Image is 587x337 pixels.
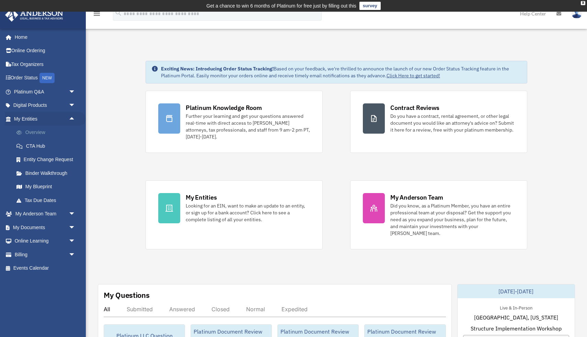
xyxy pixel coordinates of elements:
a: My Entitiesarrow_drop_up [5,112,86,126]
img: Anderson Advisors Platinum Portal [3,8,65,22]
div: My Entities [186,193,217,202]
div: Platinum Knowledge Room [186,103,262,112]
div: close [581,1,585,5]
a: Digital Productsarrow_drop_down [5,99,86,112]
div: Get a chance to win 6 months of Platinum for free just by filling out this [206,2,356,10]
div: Based on your feedback, we're thrilled to announce the launch of our new Order Status Tracking fe... [161,65,521,79]
div: Did you know, as a Platinum Member, you have an entire professional team at your disposal? Get th... [390,202,515,237]
span: arrow_drop_down [69,85,82,99]
a: My Entities Looking for an EIN, want to make an update to an entity, or sign up for a bank accoun... [146,180,323,249]
span: arrow_drop_down [69,248,82,262]
i: menu [93,10,101,18]
div: Answered [169,306,195,313]
div: All [104,306,110,313]
a: My Documentsarrow_drop_down [5,221,86,234]
img: User Pic [572,9,582,19]
div: Expedited [281,306,308,313]
a: survey [359,2,381,10]
div: My Anderson Team [390,193,443,202]
a: Events Calendar [5,261,86,275]
strong: Exciting News: Introducing Order Status Tracking! [161,66,274,72]
a: Binder Walkthrough [10,166,86,180]
a: Tax Due Dates [10,193,86,207]
a: Platinum Knowledge Room Further your learning and get your questions answered real-time with dire... [146,91,323,153]
span: arrow_drop_down [69,221,82,235]
div: Looking for an EIN, want to make an update to an entity, or sign up for a bank account? Click her... [186,202,310,223]
a: Click Here to get started! [387,72,440,79]
a: Billingarrow_drop_down [5,248,86,261]
div: Live & In-Person [494,304,538,311]
div: Do you have a contract, rental agreement, or other legal document you would like an attorney's ad... [390,113,515,133]
div: Closed [211,306,230,313]
span: arrow_drop_up [69,112,82,126]
div: [DATE]-[DATE] [458,284,575,298]
a: Platinum Q&Aarrow_drop_down [5,85,86,99]
span: Structure Implementation Workshop [471,324,562,333]
span: [GEOGRAPHIC_DATA], [US_STATE] [474,313,558,322]
a: Home [5,30,82,44]
div: My Questions [104,290,150,300]
div: NEW [39,73,55,83]
a: CTA Hub [10,139,86,153]
div: Submitted [127,306,153,313]
a: My Blueprint [10,180,86,194]
a: Contract Reviews Do you have a contract, rental agreement, or other legal document you would like... [350,91,527,153]
span: arrow_drop_down [69,207,82,221]
span: arrow_drop_down [69,99,82,113]
a: Tax Organizers [5,57,86,71]
div: Further your learning and get your questions answered real-time with direct access to [PERSON_NAM... [186,113,310,140]
a: Overview [10,126,86,139]
a: menu [93,12,101,18]
div: Contract Reviews [390,103,439,112]
a: My Anderson Team Did you know, as a Platinum Member, you have an entire professional team at your... [350,180,527,249]
a: My Anderson Teamarrow_drop_down [5,207,86,221]
a: Online Learningarrow_drop_down [5,234,86,248]
a: Order StatusNEW [5,71,86,85]
span: arrow_drop_down [69,234,82,248]
a: Entity Change Request [10,153,86,167]
a: Online Ordering [5,44,86,58]
div: Normal [246,306,265,313]
i: search [115,9,122,17]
